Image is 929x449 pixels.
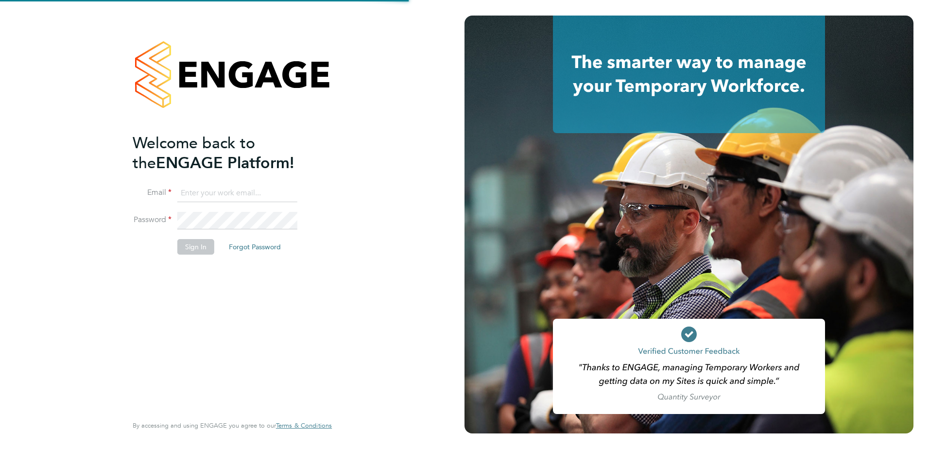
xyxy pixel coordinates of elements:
[177,239,214,255] button: Sign In
[133,188,172,198] label: Email
[133,215,172,225] label: Password
[133,133,322,173] h2: ENGAGE Platform!
[133,134,255,173] span: Welcome back to the
[177,185,297,202] input: Enter your work email...
[133,421,332,430] span: By accessing and using ENGAGE you agree to our
[221,239,289,255] button: Forgot Password
[276,421,332,430] span: Terms & Conditions
[276,422,332,430] a: Terms & Conditions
